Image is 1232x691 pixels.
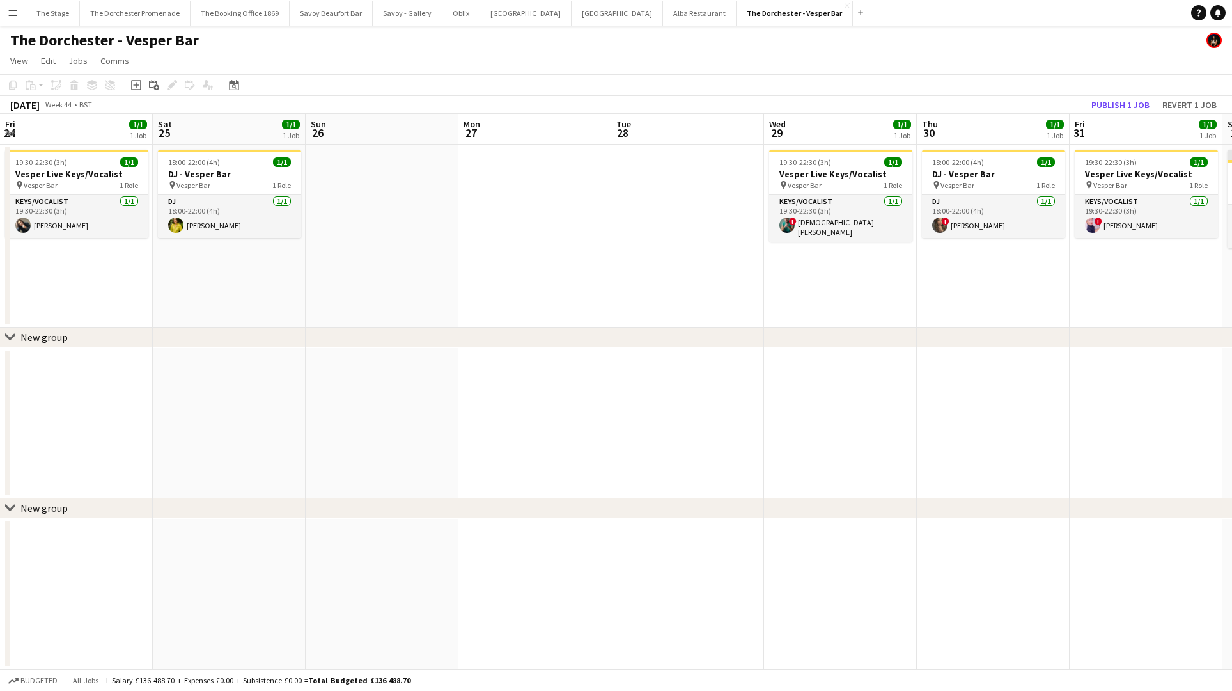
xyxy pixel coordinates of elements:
span: Sat [158,118,172,130]
span: 1/1 [1037,157,1055,167]
button: The Stage [26,1,80,26]
div: Salary £136 488.70 + Expenses £0.00 + Subsistence £0.00 = [112,676,410,685]
span: 1/1 [1199,120,1217,129]
span: 25 [156,125,172,140]
h3: Vesper Live Keys/Vocalist [5,168,148,180]
span: 27 [462,125,480,140]
span: ! [1095,218,1102,225]
span: 18:00-22:00 (4h) [932,157,984,167]
div: [DATE] [10,99,40,111]
span: 1 Role [120,180,138,190]
button: Alba Restaurant [663,1,737,26]
span: 1 Role [1036,180,1055,190]
a: Edit [36,52,61,69]
span: ! [789,218,797,225]
span: Week 44 [42,100,74,109]
button: Savoy - Gallery [373,1,442,26]
h1: The Dorchester - Vesper Bar [10,31,199,50]
a: Jobs [63,52,93,69]
span: View [10,55,28,67]
span: Vesper Bar [24,180,58,190]
span: 19:30-22:30 (3h) [15,157,67,167]
span: Fri [5,118,15,130]
button: [GEOGRAPHIC_DATA] [572,1,663,26]
app-card-role: Keys/Vocalist1/119:30-22:30 (3h)![PERSON_NAME] [1075,195,1218,238]
app-card-role: Keys/Vocalist1/119:30-22:30 (3h)[PERSON_NAME] [5,195,148,238]
span: 19:30-22:30 (3h) [1085,157,1137,167]
span: Vesper Bar [176,180,210,190]
span: 1 Role [272,180,291,190]
span: 1/1 [893,120,911,129]
span: Mon [464,118,480,130]
app-user-avatar: Helena Debono [1206,33,1222,48]
span: Thu [922,118,938,130]
button: Savoy Beaufort Bar [290,1,373,26]
span: 1 Role [884,180,902,190]
span: 1/1 [1046,120,1064,129]
span: Tue [616,118,631,130]
span: 1/1 [282,120,300,129]
span: 19:30-22:30 (3h) [779,157,831,167]
div: 1 Job [283,131,299,140]
app-job-card: 18:00-22:00 (4h)1/1DJ - Vesper Bar Vesper Bar1 RoleDJ1/118:00-22:00 (4h)![PERSON_NAME] [922,150,1065,238]
button: Oblix [442,1,480,26]
span: 1/1 [273,157,291,167]
button: The Dorchester Promenade [80,1,191,26]
h3: Vesper Live Keys/Vocalist [1075,168,1218,180]
span: 28 [614,125,631,140]
span: Vesper Bar [1093,180,1127,190]
div: 1 Job [130,131,146,140]
span: Sun [311,118,326,130]
div: 1 Job [1047,131,1063,140]
span: 1/1 [1190,157,1208,167]
span: 29 [767,125,786,140]
span: Total Budgeted £136 488.70 [308,676,410,685]
span: Comms [100,55,129,67]
div: New group [20,502,68,514]
h3: Vesper Live Keys/Vocalist [769,168,912,180]
div: BST [79,100,92,109]
app-card-role: DJ1/118:00-22:00 (4h)[PERSON_NAME] [158,195,301,238]
span: Edit [41,55,56,67]
span: Budgeted [20,676,58,685]
span: All jobs [70,676,101,685]
a: Comms [95,52,134,69]
app-job-card: 19:30-22:30 (3h)1/1Vesper Live Keys/Vocalist Vesper Bar1 RoleKeys/Vocalist1/119:30-22:30 (3h)![PE... [1075,150,1218,238]
span: 24 [3,125,15,140]
span: 18:00-22:00 (4h) [168,157,220,167]
app-card-role: Keys/Vocalist1/119:30-22:30 (3h)![DEMOGRAPHIC_DATA][PERSON_NAME] [769,195,912,242]
span: Jobs [68,55,88,67]
a: View [5,52,33,69]
app-job-card: 19:30-22:30 (3h)1/1Vesper Live Keys/Vocalist Vesper Bar1 RoleKeys/Vocalist1/119:30-22:30 (3h)![DE... [769,150,912,242]
span: 1/1 [884,157,902,167]
button: Revert 1 job [1157,97,1222,113]
span: 31 [1073,125,1085,140]
span: 1 Role [1189,180,1208,190]
span: ! [942,218,949,225]
app-card-role: DJ1/118:00-22:00 (4h)![PERSON_NAME] [922,195,1065,238]
span: Vesper Bar [940,180,974,190]
button: The Dorchester - Vesper Bar [737,1,853,26]
span: 30 [920,125,938,140]
span: 1/1 [129,120,147,129]
span: Vesper Bar [788,180,822,190]
app-job-card: 18:00-22:00 (4h)1/1DJ - Vesper Bar Vesper Bar1 RoleDJ1/118:00-22:00 (4h)[PERSON_NAME] [158,150,301,238]
span: Fri [1075,118,1085,130]
div: 1 Job [894,131,910,140]
span: Wed [769,118,786,130]
span: 26 [309,125,326,140]
button: The Booking Office 1869 [191,1,290,26]
button: Budgeted [6,674,59,688]
app-job-card: 19:30-22:30 (3h)1/1Vesper Live Keys/Vocalist Vesper Bar1 RoleKeys/Vocalist1/119:30-22:30 (3h)[PER... [5,150,148,238]
span: 1/1 [120,157,138,167]
button: [GEOGRAPHIC_DATA] [480,1,572,26]
div: New group [20,331,68,344]
div: 1 Job [1199,131,1216,140]
h3: DJ - Vesper Bar [922,168,1065,180]
h3: DJ - Vesper Bar [158,168,301,180]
